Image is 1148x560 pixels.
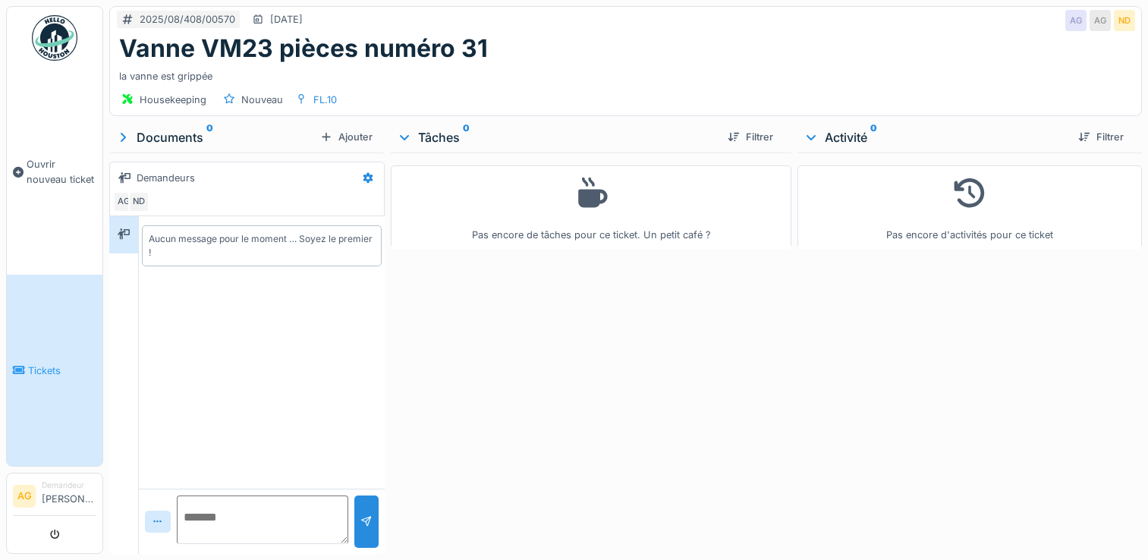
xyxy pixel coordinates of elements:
[401,172,782,243] div: Pas encore de tâches pour ce ticket. Un petit café ?
[7,275,102,466] a: Tickets
[115,128,314,146] div: Documents
[113,191,134,212] div: AG
[7,69,102,275] a: Ouvrir nouveau ticket
[804,128,1066,146] div: Activité
[119,63,1132,83] div: la vanne est grippée
[313,93,337,107] div: FL.10
[241,93,283,107] div: Nouveau
[13,480,96,516] a: AG Demandeur[PERSON_NAME]
[13,485,36,508] li: AG
[463,128,470,146] sup: 0
[149,232,375,260] div: Aucun message pour le moment … Soyez le premier !
[807,172,1132,243] div: Pas encore d'activités pour ce ticket
[1065,10,1087,31] div: AG
[128,191,149,212] div: ND
[137,171,195,185] div: Demandeurs
[722,127,779,147] div: Filtrer
[1114,10,1135,31] div: ND
[119,34,488,63] h1: Vanne VM23 pièces numéro 31
[206,128,213,146] sup: 0
[397,128,716,146] div: Tâches
[1072,127,1130,147] div: Filtrer
[140,93,206,107] div: Housekeeping
[270,12,303,27] div: [DATE]
[27,157,96,186] span: Ouvrir nouveau ticket
[140,12,235,27] div: 2025/08/408/00570
[42,480,96,491] div: Demandeur
[870,128,877,146] sup: 0
[32,15,77,61] img: Badge_color-CXgf-gQk.svg
[42,480,96,512] li: [PERSON_NAME]
[28,363,96,378] span: Tickets
[1090,10,1111,31] div: AG
[314,127,379,147] div: Ajouter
